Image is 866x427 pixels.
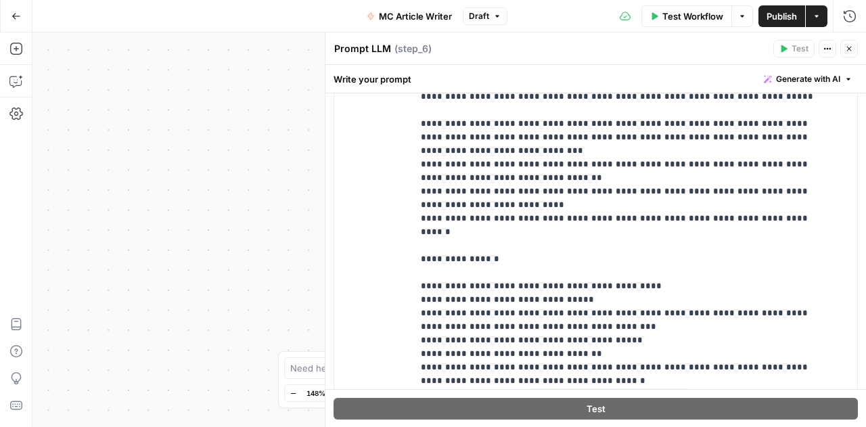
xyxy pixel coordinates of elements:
button: MC Article Writer [359,5,460,27]
button: Test [334,397,858,419]
span: Generate with AI [776,73,840,85]
span: Test [792,43,808,55]
span: 148% [306,388,325,399]
span: MC Article Writer [379,9,452,23]
button: Generate with AI [758,70,858,88]
span: ( step_6 ) [394,42,432,55]
div: Write your prompt [325,65,866,93]
textarea: Prompt LLM [334,42,391,55]
button: Test [773,40,815,58]
span: Test Workflow [662,9,723,23]
span: Publish [767,9,797,23]
button: Publish [758,5,805,27]
span: Draft [469,10,489,22]
button: Draft [463,7,507,25]
span: Test [587,401,606,415]
button: Test Workflow [641,5,731,27]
